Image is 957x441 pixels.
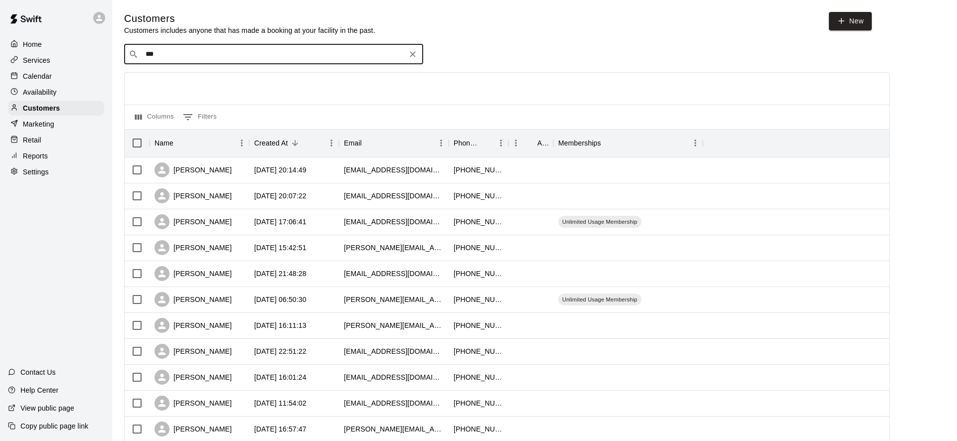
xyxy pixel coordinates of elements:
button: Menu [493,136,508,150]
button: Menu [324,136,339,150]
div: Email [344,129,362,157]
div: jacobrenteria@gmail.com [344,217,444,227]
a: Services [8,53,104,68]
div: [PERSON_NAME] [155,266,232,281]
div: cthomsen3@gmail.com [344,165,444,175]
p: Home [23,39,42,49]
p: Retail [23,135,41,145]
div: Age [508,129,553,157]
button: Show filters [180,109,219,125]
button: Sort [288,136,302,150]
button: Sort [173,136,187,150]
button: Select columns [133,109,176,125]
p: Reports [23,151,48,161]
div: Phone Number [449,129,508,157]
div: Unlimited Usage Membership [558,216,641,228]
div: 2025-08-08 15:42:51 [254,243,307,253]
div: +13128052653 [454,243,503,253]
a: Retail [8,133,104,147]
div: barbmckay15@gmail.com [344,269,444,279]
button: Menu [234,136,249,150]
div: 2025-08-12 20:14:49 [254,165,307,175]
div: Memberships [558,129,601,157]
span: Unlimited Usage Membership [558,218,641,226]
a: Home [8,37,104,52]
div: Email [339,129,449,157]
div: [PERSON_NAME] [155,344,232,359]
span: Unlimited Usage Membership [558,295,641,303]
p: Settings [23,167,49,177]
div: Name [150,129,249,157]
div: susan.evans@gmail.com [344,294,444,304]
div: +16302541841 [454,191,503,201]
p: Customers includes anyone that has made a booking at your facility in the past. [124,25,375,35]
a: Customers [8,101,104,116]
div: courtney.erikson@gmail.com [344,424,444,434]
a: Settings [8,164,104,179]
div: Phone Number [454,129,479,157]
button: Sort [362,136,376,150]
div: +18472190694 [454,372,503,382]
div: Name [155,129,173,157]
div: [PERSON_NAME] [155,292,232,307]
button: Menu [688,136,703,150]
button: Menu [434,136,449,150]
div: rafael.ramos3@gmail.com [344,243,444,253]
p: Copy public page link [20,421,88,431]
button: Menu [508,136,523,150]
p: Marketing [23,119,54,129]
div: +16305149205 [454,320,503,330]
a: Availability [8,85,104,100]
div: Created At [249,129,339,157]
div: +16306212444 [454,269,503,279]
button: Sort [479,136,493,150]
div: lululu12568@gmail.com [344,398,444,408]
div: chiayilee@comcast.net [344,191,444,201]
div: Marketing [8,117,104,132]
a: New [829,12,872,30]
button: Clear [406,47,420,61]
div: 2025-08-01 16:11:13 [254,320,307,330]
p: Calendar [23,71,52,81]
div: +13313005100 [454,217,503,227]
div: severson.mike@yahoo.com [344,320,444,330]
div: pmbd88@sbcglobal.net [344,346,444,356]
div: 2025-08-07 21:48:28 [254,269,307,279]
p: View public page [20,403,74,413]
h5: Customers [124,12,375,25]
div: Age [537,129,548,157]
div: 2025-07-28 11:54:02 [254,398,307,408]
p: Customers [23,103,60,113]
div: +16303478282 [454,424,503,434]
div: 2025-07-24 16:57:47 [254,424,307,434]
button: Sort [523,136,537,150]
div: Unlimited Usage Membership [558,294,641,305]
div: 2025-07-28 22:51:22 [254,346,307,356]
div: +16302773915 [454,346,503,356]
div: georgakischristos@gmail.com [344,372,444,382]
div: [PERSON_NAME] [155,396,232,411]
p: Help Center [20,385,58,395]
p: Services [23,55,50,65]
div: Memberships [553,129,703,157]
p: Availability [23,87,57,97]
div: [PERSON_NAME] [155,162,232,177]
div: [PERSON_NAME] [155,422,232,437]
p: Contact Us [20,367,56,377]
div: 2025-07-28 16:01:24 [254,372,307,382]
button: Sort [601,136,615,150]
a: Calendar [8,69,104,84]
div: [PERSON_NAME] [155,370,232,385]
div: +16302049076 [454,294,503,304]
div: [PERSON_NAME] [155,214,232,229]
div: 2025-08-02 06:50:30 [254,294,307,304]
a: Reports [8,148,104,163]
